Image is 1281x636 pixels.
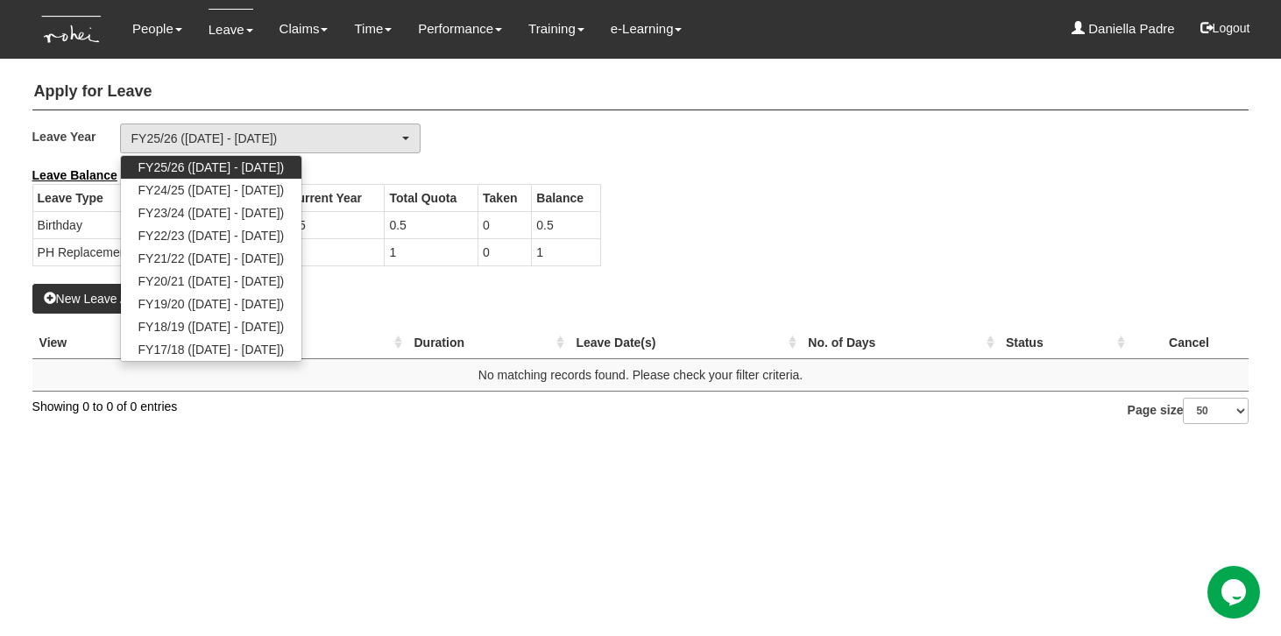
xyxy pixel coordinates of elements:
[385,238,478,265] td: 1
[32,124,120,149] label: Leave Year
[138,272,285,290] span: FY20/21 ([DATE] - [DATE])
[280,9,329,49] a: Claims
[478,184,532,211] th: Taken
[284,238,385,265] td: 1
[354,9,392,49] a: Time
[418,9,502,49] a: Performance
[32,168,117,182] b: Leave Balance
[478,238,532,265] td: 0
[569,327,801,359] th: Leave Date(s) : activate to sort column ascending
[32,184,157,211] th: Leave Type
[528,9,584,49] a: Training
[611,9,683,49] a: e-Learning
[132,9,182,49] a: People
[407,327,569,359] th: Duration : activate to sort column ascending
[32,284,192,314] button: New Leave Application
[138,250,285,267] span: FY21/22 ([DATE] - [DATE])
[532,184,601,211] th: Balance
[32,358,1249,391] td: No matching records found. Please check your filter criteria.
[138,318,285,336] span: FY18/19 ([DATE] - [DATE])
[385,184,478,211] th: Total Quota
[138,295,285,313] span: FY19/20 ([DATE] - [DATE])
[532,238,601,265] td: 1
[532,211,601,238] td: 0.5
[32,327,129,359] th: View
[32,74,1249,110] h4: Apply for Leave
[138,341,285,358] span: FY17/18 ([DATE] - [DATE])
[209,9,253,50] a: Leave
[284,211,385,238] td: 0.5
[385,211,478,238] td: 0.5
[284,184,385,211] th: Current Year
[120,124,421,153] button: FY25/26 ([DATE] - [DATE])
[1129,327,1249,359] th: Cancel
[1188,7,1263,49] button: Logout
[131,130,399,147] div: FY25/26 ([DATE] - [DATE])
[32,211,157,238] td: Birthday
[138,181,285,199] span: FY24/25 ([DATE] - [DATE])
[1072,9,1175,49] a: Daniella Padre
[138,159,285,176] span: FY25/26 ([DATE] - [DATE])
[138,204,285,222] span: FY23/24 ([DATE] - [DATE])
[801,327,999,359] th: No. of Days : activate to sort column ascending
[1183,398,1249,424] select: Page size
[1128,398,1249,424] label: Page size
[212,327,407,359] th: Leave Type : activate to sort column ascending
[138,227,285,244] span: FY22/23 ([DATE] - [DATE])
[32,238,157,265] td: PH Replacement
[999,327,1129,359] th: Status : activate to sort column ascending
[1207,566,1263,618] iframe: chat widget
[478,211,532,238] td: 0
